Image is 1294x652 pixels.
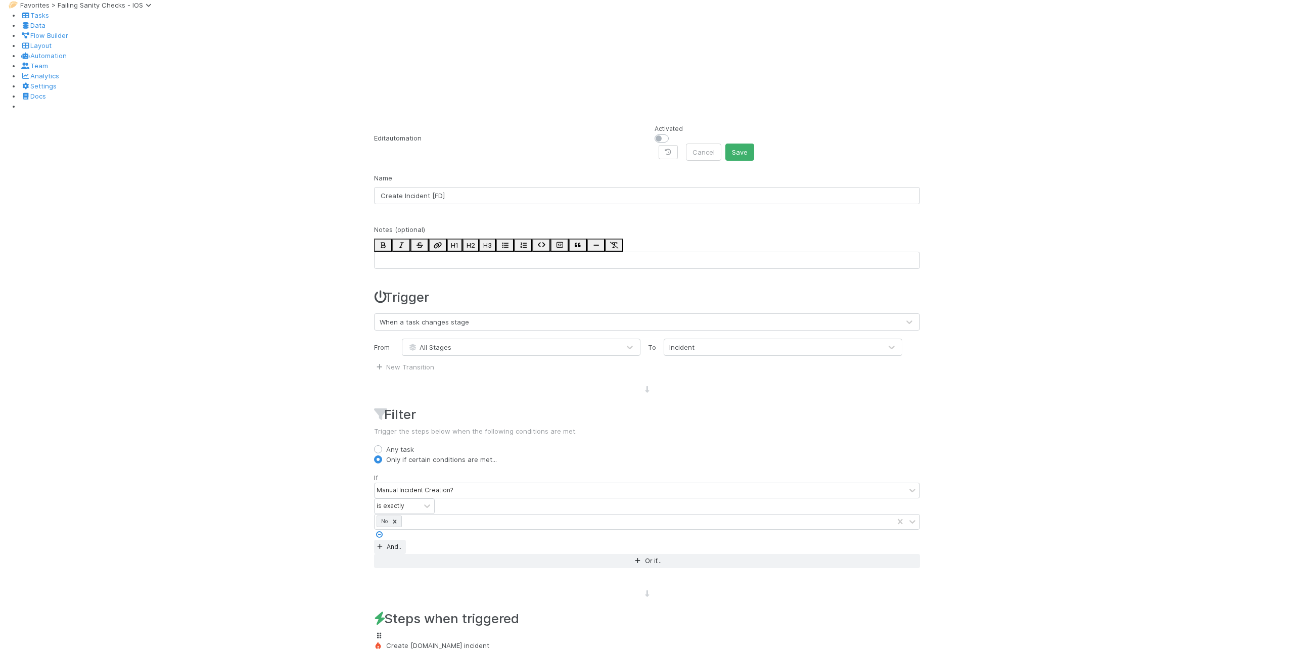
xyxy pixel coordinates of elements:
label: Name [374,173,392,183]
button: Bold [374,239,392,252]
p: Trigger the steps below when the following conditions are met. [374,426,920,436]
a: Data [20,21,45,29]
span: All Stages [407,343,451,351]
label: Notes (optional) [374,224,425,235]
button: Horizontal Rule [587,239,605,252]
div: is exactly [377,501,404,510]
a: New Transition [374,363,434,371]
a: And.. [374,540,406,554]
button: Strikethrough [410,239,429,252]
span: 🥟 [8,1,18,9]
button: Bullet List [496,239,514,252]
a: Tasks [20,11,49,19]
div: From [366,339,402,356]
a: Docs [20,92,46,100]
button: H1 [447,239,463,252]
p: Edit automation [374,133,639,143]
span: Favorites > Failing Sanity Checks - IOS [20,1,155,9]
a: Analytics [20,72,59,80]
button: Italic [392,239,410,252]
button: Cancel [686,144,721,161]
span: Incident [669,343,695,351]
div: When a task changes stage [380,317,469,327]
div: Manual Incident Creation? [377,486,453,495]
small: Activated [655,125,683,132]
div: To [640,339,664,356]
button: Code [532,239,550,252]
button: Code Block [550,239,569,252]
button: Save [725,144,754,161]
button: Edit Link [429,239,447,252]
img: incident-io-logo-f946c388ae438ccf4486.png [374,641,382,649]
a: Team [20,62,48,70]
h2: Trigger [374,289,429,305]
a: Flow Builder [20,31,68,39]
button: Remove Format [605,239,623,252]
a: Settings [20,82,57,90]
h2: Filter [374,406,920,422]
button: Or if... [374,554,920,568]
label: Only if certain conditions are met... [386,454,497,464]
div: Create [DOMAIN_NAME] incident [374,640,920,650]
button: Ordered List [514,239,532,252]
a: Automation [20,52,67,60]
div: If [374,473,920,483]
h2: Steps when triggered [374,611,920,626]
button: H3 [479,239,496,252]
div: No [378,516,389,527]
label: Any task [386,444,414,454]
a: Layout [20,41,52,50]
button: Blockquote [569,239,587,252]
button: H2 [463,239,479,252]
